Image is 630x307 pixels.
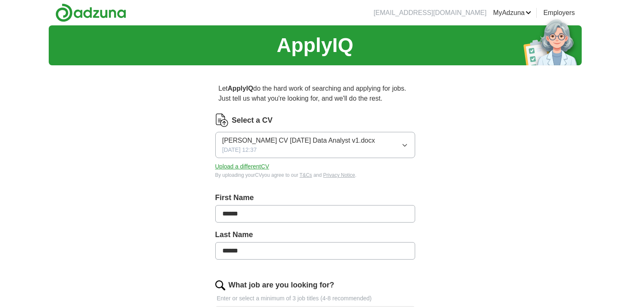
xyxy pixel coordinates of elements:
label: Last Name [215,229,415,240]
p: Let do the hard work of searching and applying for jobs. Just tell us what you're looking for, an... [215,80,415,107]
img: CV Icon [215,114,229,127]
div: By uploading your CV you agree to our and . [215,171,415,179]
a: MyAdzuna [493,8,531,18]
li: [EMAIL_ADDRESS][DOMAIN_NAME] [374,8,486,18]
span: [PERSON_NAME] CV [DATE] Data Analyst v1.docx [222,136,375,146]
img: Adzuna logo [55,3,126,22]
h1: ApplyIQ [276,30,353,60]
a: T&Cs [299,172,312,178]
img: search.png [215,280,225,290]
a: Privacy Notice [323,172,355,178]
strong: ApplyIQ [228,85,253,92]
button: [PERSON_NAME] CV [DATE] Data Analyst v1.docx[DATE] 12:37 [215,132,415,158]
p: Enter or select a minimum of 3 job titles (4-8 recommended) [215,294,415,303]
a: Employers [543,8,575,18]
button: Upload a differentCV [215,162,269,171]
label: Select a CV [232,115,273,126]
label: What job are you looking for? [229,280,334,291]
label: First Name [215,192,415,203]
span: [DATE] 12:37 [222,146,257,154]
